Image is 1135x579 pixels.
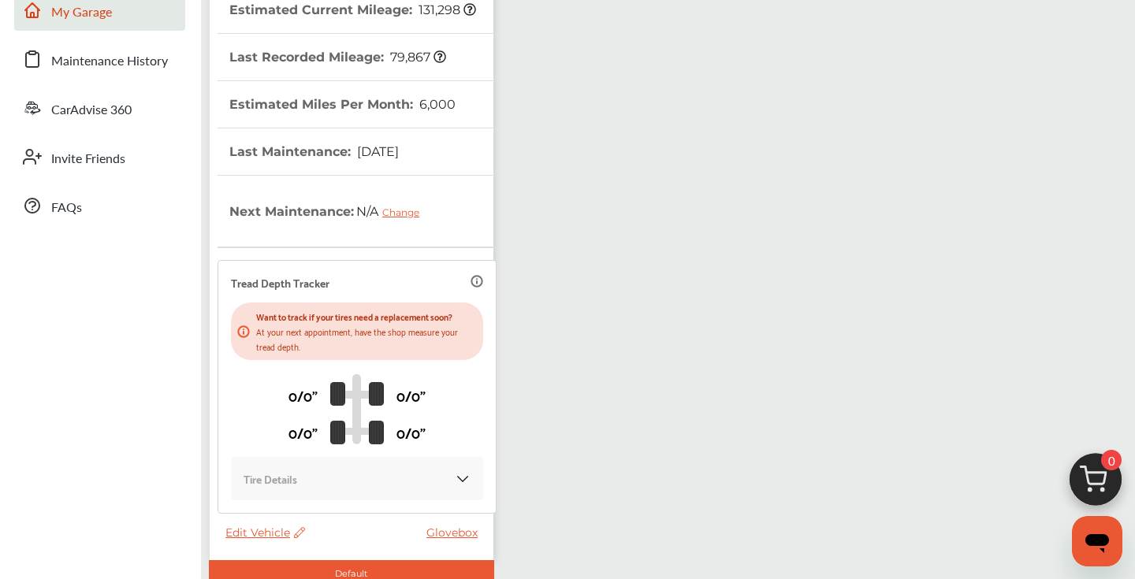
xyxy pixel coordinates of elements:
[354,191,431,231] span: N/A
[416,2,476,17] span: 131,298
[229,128,399,175] th: Last Maintenance :
[229,176,431,247] th: Next Maintenance :
[51,51,168,72] span: Maintenance History
[51,100,132,121] span: CarAdvise 360
[1072,516,1122,566] iframe: Button to launch messaging window
[288,383,318,407] p: 0/0"
[455,471,471,487] img: KOKaJQAAAABJRU5ErkJggg==
[51,2,112,23] span: My Garage
[382,206,427,218] div: Change
[388,50,446,65] span: 79,867
[396,420,426,444] p: 0/0"
[256,309,477,324] p: Want to track if your tires need a replacement soon?
[1058,446,1133,521] img: cart_icon.3d0951e8.svg
[229,34,446,80] th: Last Recorded Mileage :
[51,198,82,218] span: FAQs
[330,373,384,444] img: tire_track_logo.b900bcbc.svg
[355,144,399,159] span: [DATE]
[396,383,426,407] p: 0/0"
[288,420,318,444] p: 0/0"
[14,87,185,128] a: CarAdvise 360
[426,525,486,540] a: Glovebox
[1101,450,1122,470] span: 0
[229,81,456,128] th: Estimated Miles Per Month :
[244,470,297,488] p: Tire Details
[14,185,185,226] a: FAQs
[51,149,125,169] span: Invite Friends
[225,525,305,540] span: Edit Vehicle
[417,97,456,112] span: 6,000
[256,324,477,354] p: At your next appointment, have the shop measure your tread depth.
[14,136,185,177] a: Invite Friends
[231,273,329,291] p: Tread Depth Tracker
[14,39,185,80] a: Maintenance History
